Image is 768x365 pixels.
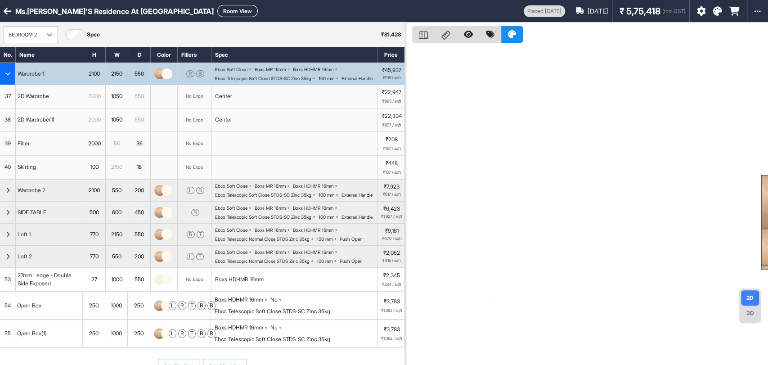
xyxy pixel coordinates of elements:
div: Wardrobe 1 [16,69,46,79]
img: thumb_Raw_ply.JPG [154,68,165,79]
img: thumb_21091.jpg [161,328,172,339]
img: thumb_21091.jpg [162,274,172,285]
img: thumb_21091.jpg [161,300,172,311]
div: Boxs HDHMR 16mm [293,205,333,211]
p: ₹2,052 [383,250,400,256]
div: Boxs MR 16mm [255,183,286,189]
img: thumb_21091.jpg [162,68,172,79]
span: ₹916 / sqft [383,76,401,81]
div: Center [215,92,232,100]
img: thumb_Raw_ply.JPG [154,207,165,218]
div: 1050 [106,90,128,102]
div: 1000 [105,300,127,311]
label: Spec [87,31,100,39]
div: 200 [128,252,150,261]
div: D [128,47,151,63]
div: Loft 2 [16,252,34,261]
div: Ebco Soft Close [215,205,247,211]
div: Filler [16,138,31,149]
div: Color [151,47,178,63]
div: No Expo [186,93,203,99]
div: l [169,301,176,310]
p: ₹448 [386,159,398,167]
div: 1050 [106,114,128,126]
img: thumb_Raw_ply.JPG [154,251,165,262]
div: 2150 [106,161,128,173]
span: 39 [4,140,11,148]
div: 2100 [83,69,105,79]
div: 550 [128,69,150,79]
span: ₹617 / sqft [383,192,401,197]
div: 500 [83,207,105,217]
div: B [196,70,204,77]
div: Ebco Soft Close [215,249,247,255]
span: 53 [4,275,11,284]
div: Ebco Telescopic Normal Close STDS Zinc 35kg [215,258,310,264]
div: Ebco Telescopic Normal Close STDS Zinc 35kg [215,236,310,242]
div: 250 [128,328,150,339]
div: 27 [83,274,105,285]
div: 2000 [83,138,105,149]
div: No Expo [186,276,203,283]
p: ₹2,345 [383,271,400,279]
div: Ebco Telescopic Soft Close STDS-SC Zinc 35kg [215,214,311,220]
div: Push Open [340,236,363,242]
div: 18 [128,161,150,173]
img: thumb_21091.jpg [162,185,172,196]
span: ₹957 / sqft [382,122,401,128]
p: ₹3,783 [384,325,400,333]
div: B [196,187,204,194]
span: 38 [4,116,11,124]
span: ₹187 / sqft [383,145,401,152]
div: r [178,329,186,338]
div: Open Box(1) [15,328,49,339]
div: 600 [106,207,128,217]
span: ₹ 5,75,418 [620,5,660,18]
span: ₹1,362 / sqft [381,335,402,342]
div: Open Box [15,300,43,311]
div: 200 [128,185,150,195]
p: ₹22,947 [382,88,401,96]
div: t [188,301,196,310]
img: thumb_Raw_ply.JPG [154,185,165,196]
div: 100 mm [317,258,332,264]
div: 100 mm [319,192,334,198]
div: Ebco Telescopic Soft Close STDS-SC Zinc 35kg [215,307,330,315]
div: 50 [106,138,128,149]
div: 36 [128,138,150,149]
div: 550 [106,185,128,195]
div: 550 [128,90,150,102]
div: Boxs HDHMR 16mm [293,183,333,189]
div: External Handle [341,214,373,220]
div: Fillers [178,47,211,63]
div: 2100 [83,185,105,195]
div: W [106,47,128,63]
div: Boxs HDHMR 16mm [215,296,263,304]
div: 250 [128,300,150,311]
div: 550 [128,274,150,285]
div: Spec [211,47,377,63]
div: No Expo [186,117,203,123]
img: thumb_21581.jpg [154,274,165,285]
i: Order [729,7,740,16]
div: Boxs HDHMR 16mm [293,227,333,233]
div: Ebco Telescopic Soft Close STDS-SC Zinc 35kg [215,76,311,81]
div: Wardrobe 2 [16,185,47,195]
div: 770 [83,230,105,239]
div: Center [215,116,232,124]
div: External Handle [341,192,373,198]
div: Boxs HDHMR 16mm [293,67,333,72]
div: Name [16,47,83,63]
p: ₹ 81,428 [381,31,401,39]
span: ₹1,362 / sqft [381,307,402,314]
div: 250 [83,328,105,339]
div: b [207,329,216,338]
span: ₹1,927 / sqft [381,214,402,219]
span: ₹187 / sqft [383,169,401,176]
div: Price [377,47,404,63]
div: T [196,253,204,260]
div: No [270,324,278,332]
img: thumb_21091.jpg [162,207,172,218]
p: ₹208 [386,135,398,144]
div: 550 [128,114,150,126]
